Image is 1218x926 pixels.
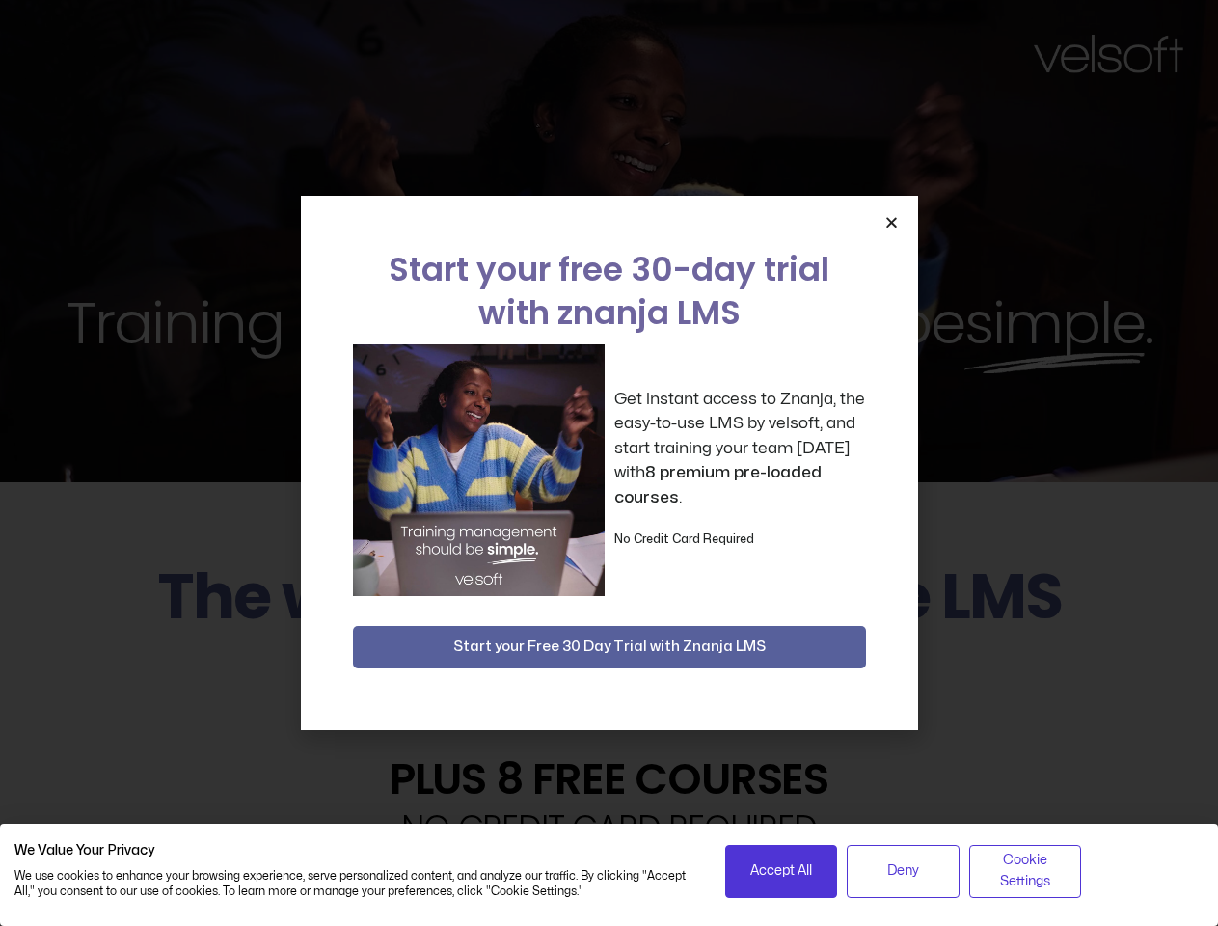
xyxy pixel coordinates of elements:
span: Accept All [750,860,812,882]
p: Get instant access to Znanja, the easy-to-use LMS by velsoft, and start training your team [DATE]... [614,387,866,510]
h2: Start your free 30-day trial with znanja LMS [353,248,866,335]
button: Start your Free 30 Day Trial with Znanja LMS [353,626,866,668]
h2: We Value Your Privacy [14,842,696,859]
img: a woman sitting at her laptop dancing [353,344,605,596]
button: Accept all cookies [725,845,838,898]
button: Deny all cookies [847,845,960,898]
span: Cookie Settings [982,850,1069,893]
a: Close [884,215,899,230]
span: Start your Free 30 Day Trial with Znanja LMS [453,636,766,659]
p: We use cookies to enhance your browsing experience, serve personalized content, and analyze our t... [14,867,696,900]
button: Adjust cookie preferences [969,845,1082,898]
strong: No Credit Card Required [614,533,754,545]
span: Deny [887,860,919,882]
strong: 8 premium pre-loaded courses [614,464,822,505]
